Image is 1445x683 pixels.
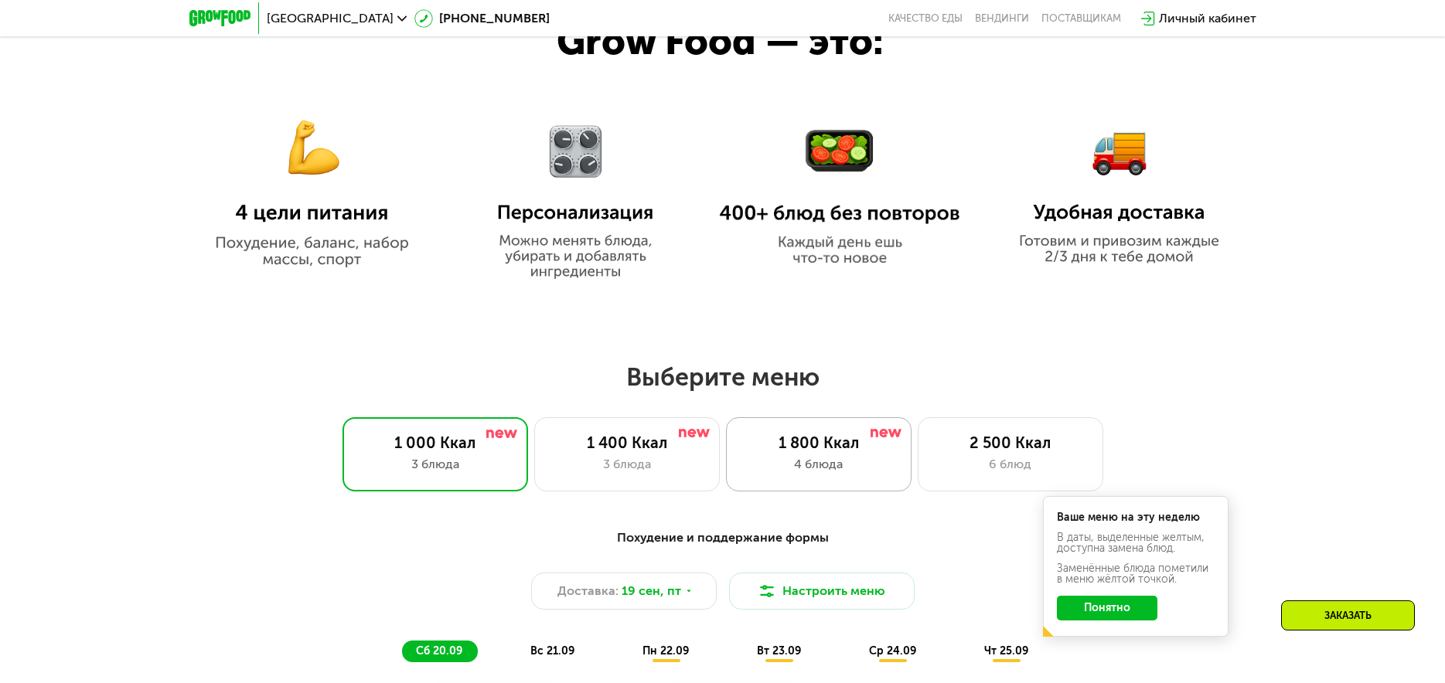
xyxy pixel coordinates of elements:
div: Личный кабинет [1159,9,1256,28]
span: вс 21.09 [530,644,574,658]
a: Вендинги [975,12,1029,25]
span: ср 24.09 [869,644,916,658]
div: 2 500 Ккал [934,433,1087,452]
div: Заменённые блюда пометили в меню жёлтой точкой. [1057,563,1215,585]
a: [PHONE_NUMBER] [414,9,550,28]
div: поставщикам [1041,12,1121,25]
div: Заказать [1281,600,1415,630]
span: сб 20.09 [416,644,462,658]
div: 4 блюда [742,455,895,474]
h2: Выберите меню [49,362,1396,392]
div: 3 блюда [550,455,704,474]
button: Настроить меню [729,573,915,610]
div: 1 800 Ккал [742,433,895,452]
span: вт 23.09 [757,644,801,658]
span: пн 22.09 [642,644,689,658]
div: В даты, выделенные желтым, доступна замена блюд. [1057,532,1215,554]
div: Похудение и поддержание формы [265,528,1181,548]
div: Ваше меню на эту неделю [1057,512,1215,523]
button: Понятно [1057,596,1157,620]
div: 3 блюда [359,455,512,474]
span: Доставка: [557,582,619,600]
div: 1 000 Ккал [359,433,512,452]
span: 19 сен, пт [622,582,681,600]
div: Grow Food — это: [557,13,939,71]
div: 1 400 Ккал [550,433,704,452]
a: Качество еды [888,12,963,25]
div: 6 блюд [934,455,1087,474]
span: [GEOGRAPHIC_DATA] [267,12,394,25]
span: чт 25.09 [984,644,1028,658]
